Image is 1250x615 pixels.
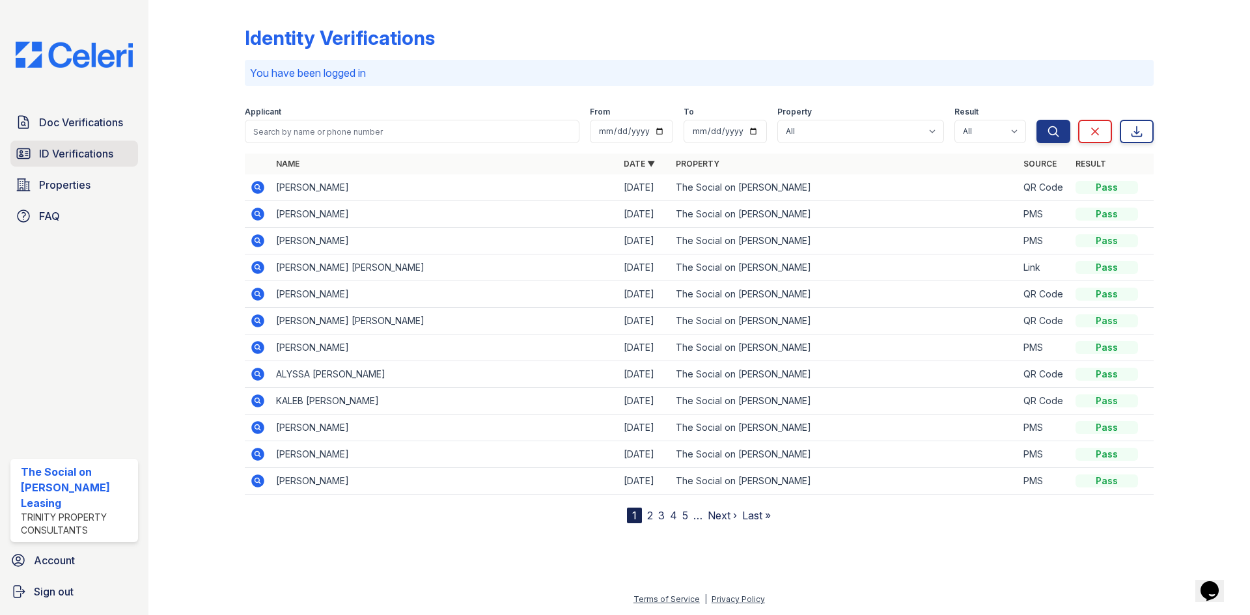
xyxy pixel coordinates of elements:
td: PMS [1018,468,1070,495]
td: The Social on [PERSON_NAME] [671,468,1018,495]
span: Sign out [34,584,74,599]
div: Pass [1076,368,1138,381]
td: [PERSON_NAME] [271,415,618,441]
a: Last » [742,509,771,522]
div: Identity Verifications [245,26,435,49]
a: Sign out [5,579,143,605]
td: The Social on [PERSON_NAME] [671,335,1018,361]
td: [DATE] [618,254,671,281]
div: Trinity Property Consultants [21,511,133,537]
input: Search by name or phone number [245,120,579,143]
td: [DATE] [618,174,671,201]
div: Pass [1076,314,1138,327]
span: … [693,508,702,523]
a: 5 [682,509,688,522]
td: QR Code [1018,388,1070,415]
div: 1 [627,508,642,523]
div: Pass [1076,474,1138,487]
td: The Social on [PERSON_NAME] [671,441,1018,468]
td: [PERSON_NAME] [271,441,618,468]
td: [DATE] [618,335,671,361]
div: Pass [1076,181,1138,194]
td: [DATE] [618,441,671,468]
td: Link [1018,254,1070,281]
a: Next › [708,509,737,522]
span: Account [34,553,75,568]
td: [PERSON_NAME] [PERSON_NAME] [271,308,618,335]
td: [DATE] [618,281,671,308]
td: PMS [1018,228,1070,254]
a: Terms of Service [633,594,700,604]
td: The Social on [PERSON_NAME] [671,281,1018,308]
a: Date ▼ [624,159,655,169]
span: ID Verifications [39,146,113,161]
td: QR Code [1018,281,1070,308]
a: 2 [647,509,653,522]
a: Privacy Policy [712,594,765,604]
label: From [590,107,610,117]
div: Pass [1076,421,1138,434]
span: FAQ [39,208,60,224]
td: [PERSON_NAME] [271,468,618,495]
p: You have been logged in [250,65,1148,81]
div: Pass [1076,208,1138,221]
td: PMS [1018,415,1070,441]
label: Applicant [245,107,281,117]
td: [DATE] [618,201,671,228]
a: Properties [10,172,138,198]
td: The Social on [PERSON_NAME] [671,254,1018,281]
td: KALEB [PERSON_NAME] [271,388,618,415]
span: Properties [39,177,90,193]
a: Account [5,547,143,573]
td: ALYSSA [PERSON_NAME] [271,361,618,388]
div: Pass [1076,234,1138,247]
td: The Social on [PERSON_NAME] [671,388,1018,415]
td: The Social on [PERSON_NAME] [671,174,1018,201]
td: [PERSON_NAME] [PERSON_NAME] [271,254,618,281]
div: Pass [1076,341,1138,354]
a: 3 [658,509,665,522]
div: The Social on [PERSON_NAME] Leasing [21,464,133,511]
td: QR Code [1018,361,1070,388]
div: Pass [1076,288,1138,301]
label: To [684,107,694,117]
td: [PERSON_NAME] [271,281,618,308]
td: [DATE] [618,361,671,388]
div: Pass [1076,394,1138,407]
td: PMS [1018,441,1070,468]
td: PMS [1018,335,1070,361]
img: CE_Logo_Blue-a8612792a0a2168367f1c8372b55b34899dd931a85d93a1a3d3e32e68fde9ad4.png [5,42,143,68]
a: Source [1023,159,1057,169]
td: The Social on [PERSON_NAME] [671,415,1018,441]
td: [PERSON_NAME] [271,201,618,228]
a: FAQ [10,203,138,229]
td: The Social on [PERSON_NAME] [671,361,1018,388]
iframe: chat widget [1195,563,1237,602]
label: Result [954,107,979,117]
td: [DATE] [618,415,671,441]
td: The Social on [PERSON_NAME] [671,201,1018,228]
td: PMS [1018,201,1070,228]
td: The Social on [PERSON_NAME] [671,308,1018,335]
td: [DATE] [618,388,671,415]
div: Pass [1076,448,1138,461]
td: [DATE] [618,308,671,335]
td: The Social on [PERSON_NAME] [671,228,1018,254]
td: QR Code [1018,174,1070,201]
a: ID Verifications [10,141,138,167]
td: [PERSON_NAME] [271,228,618,254]
div: | [704,594,707,604]
td: [DATE] [618,468,671,495]
label: Property [777,107,812,117]
a: Result [1076,159,1106,169]
a: Doc Verifications [10,109,138,135]
span: Doc Verifications [39,115,123,130]
a: Name [276,159,299,169]
td: QR Code [1018,308,1070,335]
td: [DATE] [618,228,671,254]
a: Property [676,159,719,169]
td: [PERSON_NAME] [271,174,618,201]
div: Pass [1076,261,1138,274]
a: 4 [670,509,677,522]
